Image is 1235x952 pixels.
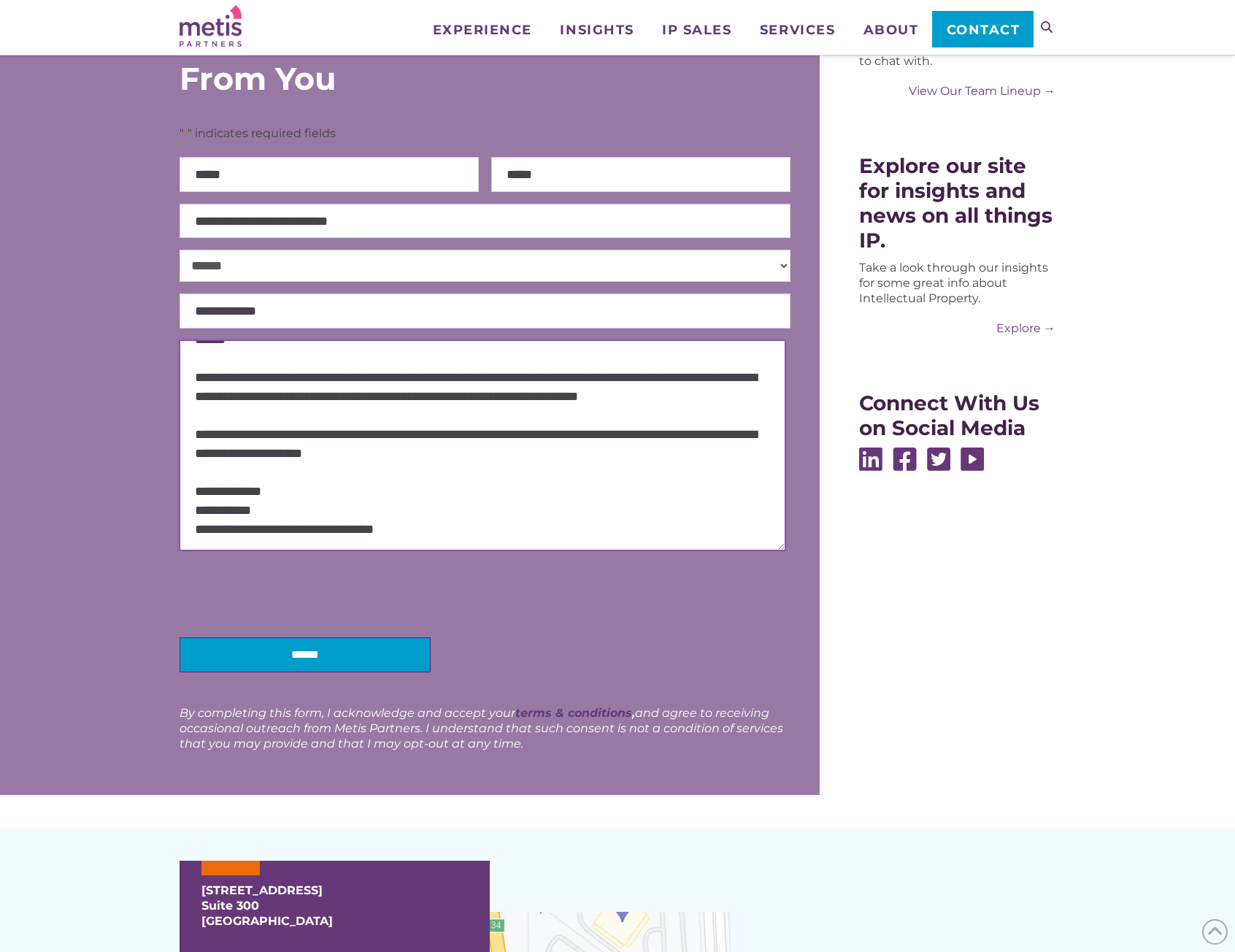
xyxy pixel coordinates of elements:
[180,5,242,47] img: Metis Partners
[201,914,333,928] strong: [GEOGRAPHIC_DATA]
[863,23,919,37] span: About
[859,320,1055,336] a: Explore →
[859,391,1055,440] div: Connect With Us on Social Media
[932,11,1034,47] a: Contact
[859,153,1055,253] div: Explore our site for insights and news on all things IP.
[947,23,1020,37] span: Contact
[859,260,1055,306] div: Take a look through our insights for some great info about Intellectual Property.
[515,706,632,720] a: terms & conditions
[1202,919,1228,945] span: Back to Top
[180,706,783,751] em: By completing this form, I acknowledge and accept your and agree to receiving occasional outreach...
[859,83,1055,99] a: View Our Team Lineup →
[201,883,323,897] strong: [STREET_ADDRESS]
[180,126,790,142] p: " " indicates required fields
[180,562,401,619] iframe: reCAPTCHA
[961,448,984,471] img: Youtube
[927,448,950,471] img: Twitter
[560,23,634,37] span: Insights
[760,23,835,37] span: Services
[893,448,917,471] img: Facebook
[433,23,532,37] span: Experience
[180,25,566,96] div: We’d Love to Hear From You
[859,448,882,471] img: Linkedin
[201,899,259,913] strong: Suite 300
[515,706,635,720] strong: ,
[662,23,731,37] span: IP Sales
